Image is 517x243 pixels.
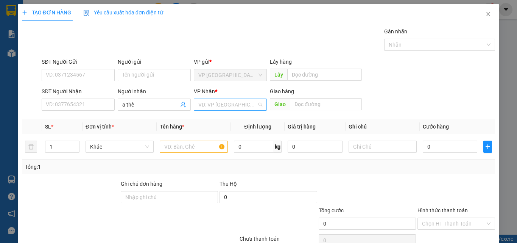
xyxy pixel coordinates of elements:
[90,141,149,152] span: Khác
[423,124,449,130] span: Cước hàng
[290,98,362,110] input: Dọc đường
[86,124,114,130] span: Đơn vị tính
[287,69,362,81] input: Dọc đường
[484,144,492,150] span: plus
[83,10,89,16] img: icon
[270,59,292,65] span: Lấy hàng
[160,124,184,130] span: Tên hàng
[22,10,27,15] span: plus
[346,119,420,134] th: Ghi chú
[160,141,228,153] input: VD: Bàn, Ghế
[180,102,186,108] span: user-add
[121,191,218,203] input: Ghi chú đơn hàng
[42,58,115,66] div: SĐT Người Gửi
[244,124,271,130] span: Định lượng
[198,69,262,81] span: VP Tân Bình
[118,58,191,66] div: Người gửi
[194,88,215,94] span: VP Nhận
[319,207,344,213] span: Tổng cước
[270,69,287,81] span: Lấy
[384,28,407,34] label: Gán nhãn
[220,181,237,187] span: Thu Hộ
[83,9,163,16] span: Yêu cầu xuất hóa đơn điện tử
[25,141,37,153] button: delete
[42,87,115,96] div: SĐT Người Nhận
[118,87,191,96] div: Người nhận
[22,9,71,16] span: TẠO ĐƠN HÀNG
[194,58,267,66] div: VP gửi
[483,141,492,153] button: plus
[274,141,282,153] span: kg
[485,11,491,17] span: close
[349,141,417,153] input: Ghi Chú
[478,4,499,25] button: Close
[417,207,468,213] label: Hình thức thanh toán
[121,181,162,187] label: Ghi chú đơn hàng
[270,88,294,94] span: Giao hàng
[45,124,51,130] span: SL
[288,141,342,153] input: 0
[288,124,316,130] span: Giá trị hàng
[270,98,290,110] span: Giao
[25,163,200,171] div: Tổng: 1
